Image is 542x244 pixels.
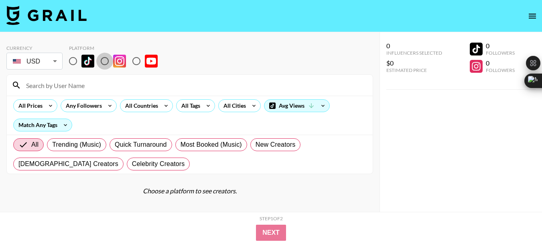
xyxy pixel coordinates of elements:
[69,45,164,51] div: Platform
[61,100,104,112] div: Any Followers
[386,42,442,50] div: 0
[181,140,242,150] span: Most Booked (Music)
[524,8,540,24] button: open drawer
[115,140,167,150] span: Quick Turnaround
[219,100,248,112] div: All Cities
[18,159,118,169] span: [DEMOGRAPHIC_DATA] Creators
[260,215,283,221] div: Step 1 of 2
[14,100,44,112] div: All Prices
[256,225,286,241] button: Next
[6,187,373,195] div: Choose a platform to see creators.
[256,140,296,150] span: New Creators
[52,140,101,150] span: Trending (Music)
[6,6,87,25] img: Grail Talent
[31,140,39,150] span: All
[81,55,94,68] img: TikTok
[486,67,515,73] div: Followers
[177,100,202,112] div: All Tags
[8,54,61,68] div: USD
[486,50,515,56] div: Followers
[386,50,442,56] div: Influencers Selected
[145,55,158,68] img: YouTube
[120,100,160,112] div: All Countries
[486,42,515,50] div: 0
[6,45,63,51] div: Currency
[14,119,72,131] div: Match Any Tags
[502,204,532,234] iframe: Drift Widget Chat Controller
[386,59,442,67] div: $0
[264,100,329,112] div: Avg Views
[21,79,368,92] input: Search by User Name
[486,59,515,67] div: 0
[386,67,442,73] div: Estimated Price
[132,159,185,169] span: Celebrity Creators
[113,55,126,68] img: Instagram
